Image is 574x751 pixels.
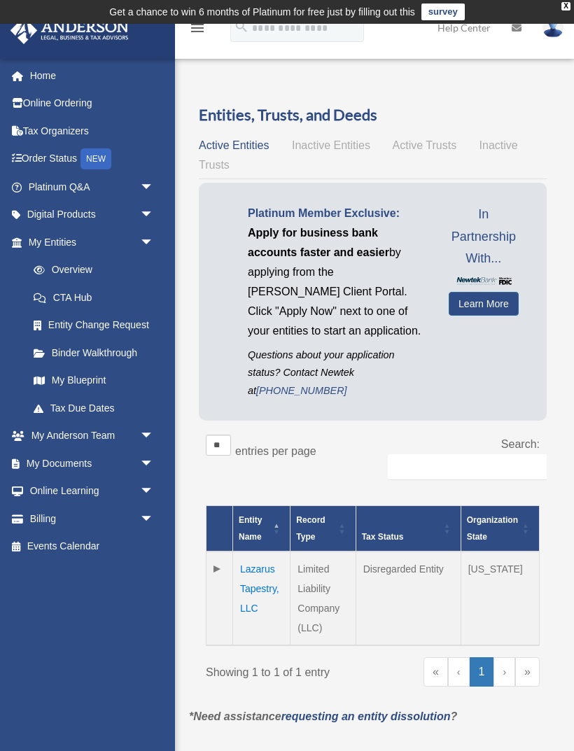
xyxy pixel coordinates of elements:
a: Tax Organizers [10,117,175,145]
span: Active Entities [199,139,269,151]
label: entries per page [235,445,316,457]
span: arrow_drop_down [140,228,168,257]
a: [PHONE_NUMBER] [256,385,347,396]
th: Record Type: Activate to sort [290,506,356,552]
a: Order StatusNEW [10,145,175,174]
span: Tax Status [362,532,404,542]
a: First [423,657,448,687]
a: My Documentsarrow_drop_down [10,449,175,477]
a: Last [515,657,540,687]
span: arrow_drop_down [140,505,168,533]
div: Get a chance to win 6 months of Platinum for free just by filling out this [109,3,415,20]
span: Active Trusts [393,139,457,151]
a: Platinum Q&Aarrow_drop_down [10,173,175,201]
a: Next [493,657,515,687]
a: requesting an entity dissolution [281,710,451,722]
span: Record Type [296,515,325,542]
span: arrow_drop_down [140,173,168,202]
a: Billingarrow_drop_down [10,505,175,533]
span: arrow_drop_down [140,201,168,230]
span: Inactive Entities [292,139,370,151]
a: survey [421,3,465,20]
a: Binder Walkthrough [20,339,168,367]
a: My Entitiesarrow_drop_down [10,228,168,256]
i: menu [189,20,206,36]
th: Tax Status: Activate to sort [356,506,461,552]
th: Entity Name: Activate to invert sorting [233,506,290,552]
a: My Blueprint [20,367,168,395]
a: My Anderson Teamarrow_drop_down [10,422,175,450]
span: arrow_drop_down [140,477,168,506]
div: Showing 1 to 1 of 1 entry [206,657,363,682]
a: Previous [448,657,470,687]
p: by applying from the [PERSON_NAME] Client Portal. [248,223,428,302]
a: Learn More [449,292,519,316]
img: Anderson Advisors Platinum Portal [6,17,133,44]
a: Events Calendar [10,533,175,561]
a: 1 [470,657,494,687]
a: menu [189,24,206,36]
span: Inactive Trusts [199,139,518,171]
span: Organization State [467,515,518,542]
div: close [561,2,570,10]
img: User Pic [542,17,563,38]
em: *Need assistance ? [189,710,457,722]
p: Questions about your application status? Contact Newtek at [248,346,428,400]
h3: Entities, Trusts, and Deeds [199,104,547,126]
td: Lazarus Tapestry, LLC [233,552,290,645]
span: In Partnership With... [449,204,519,270]
a: Entity Change Request [20,311,168,339]
span: Apply for business bank accounts faster and easier [248,227,389,258]
p: Click "Apply Now" next to one of your entities to start an application. [248,302,428,341]
p: Platinum Member Exclusive: [248,204,428,223]
label: Search: [501,438,540,450]
a: Overview [20,256,161,284]
td: Disregarded Entity [356,552,461,645]
a: Tax Due Dates [20,394,168,422]
a: Online Learningarrow_drop_down [10,477,175,505]
span: arrow_drop_down [140,449,168,478]
div: NEW [80,148,111,169]
a: Online Ordering [10,90,175,118]
td: [US_STATE] [461,552,539,645]
th: Organization State: Activate to sort [461,506,539,552]
a: Digital Productsarrow_drop_down [10,201,175,229]
img: NewtekBankLogoSM.png [456,277,512,286]
a: Home [10,62,175,90]
span: arrow_drop_down [140,422,168,451]
span: Entity Name [239,515,262,542]
i: search [234,19,249,34]
a: CTA Hub [20,283,168,311]
td: Limited Liability Company (LLC) [290,552,356,645]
